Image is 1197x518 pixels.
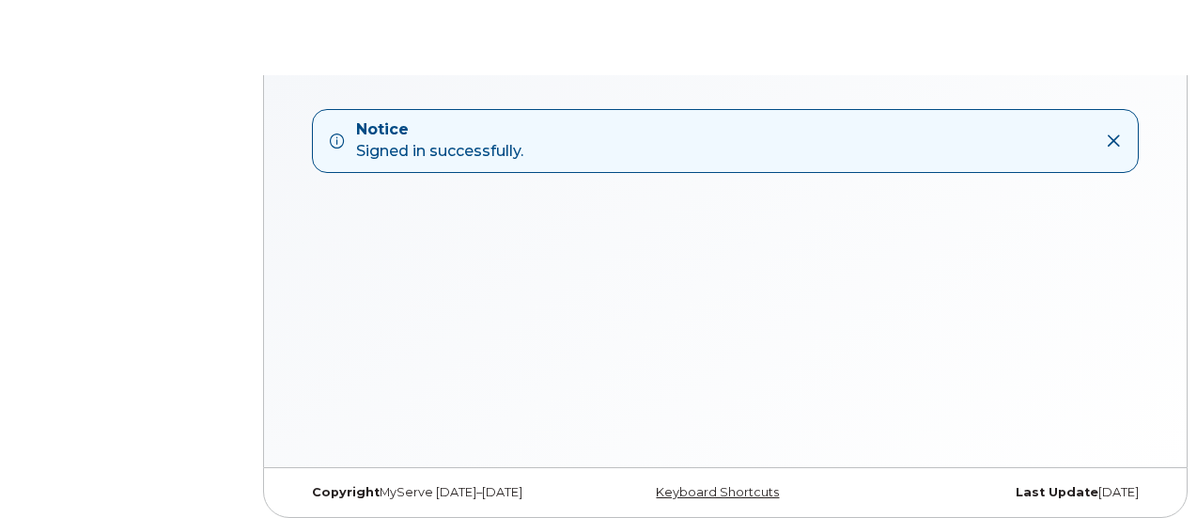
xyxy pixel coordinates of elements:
a: Keyboard Shortcuts [656,485,779,499]
div: MyServe [DATE]–[DATE] [298,485,583,500]
div: Signed in successfully. [356,119,523,163]
div: [DATE] [868,485,1153,500]
strong: Notice [356,119,523,141]
strong: Copyright [312,485,380,499]
strong: Last Update [1016,485,1098,499]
